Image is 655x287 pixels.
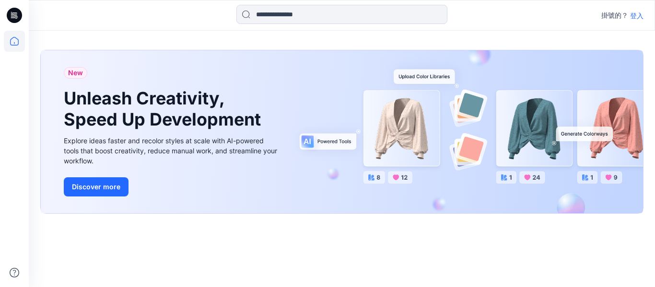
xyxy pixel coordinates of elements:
[64,136,280,166] div: Explore ideas faster and recolor styles at scale with AI-powered tools that boost creativity, red...
[64,177,280,196] a: Discover more
[64,88,265,129] h1: Unleash Creativity, Speed Up Development
[601,11,628,19] font: 掛號的？
[630,11,643,20] font: 登入
[64,177,129,196] button: Discover more
[68,67,83,79] span: New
